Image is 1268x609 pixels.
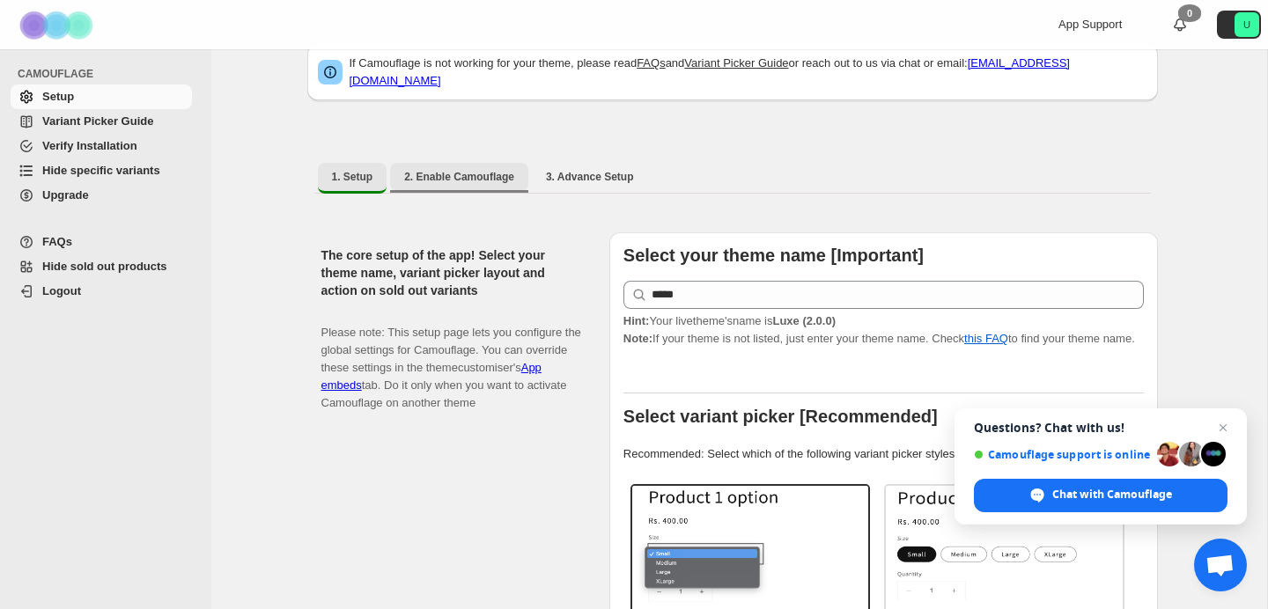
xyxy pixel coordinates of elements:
[404,170,514,184] span: 2. Enable Camouflage
[623,246,924,265] b: Select your theme name [Important]
[11,134,192,158] a: Verify Installation
[42,235,72,248] span: FAQs
[1058,18,1122,31] span: App Support
[974,421,1227,435] span: Questions? Chat with us!
[42,188,89,202] span: Upgrade
[1243,19,1250,30] text: U
[11,230,192,254] a: FAQs
[11,109,192,134] a: Variant Picker Guide
[1235,12,1259,37] span: Avatar with initials U
[350,55,1147,90] p: If Camouflage is not working for your theme, please read and or reach out to us via chat or email:
[11,84,192,109] a: Setup
[332,170,373,184] span: 1. Setup
[623,314,836,327] span: Your live theme's name is
[42,164,160,177] span: Hide specific variants
[974,479,1227,512] span: Chat with Camouflage
[42,260,167,273] span: Hide sold out products
[623,407,938,426] b: Select variant picker [Recommended]
[1178,4,1201,22] div: 0
[1194,539,1247,591] a: Open chat
[321,306,581,412] p: Please note: This setup page lets you configure the global settings for Camouflage. You can overr...
[11,158,192,183] a: Hide specific variants
[623,445,1144,463] p: Recommended: Select which of the following variant picker styles match your theme.
[1217,11,1261,39] button: Avatar with initials U
[772,314,836,327] strong: Luxe (2.0.0)
[964,332,1008,345] a: this FAQ
[42,90,74,103] span: Setup
[623,332,652,345] strong: Note:
[546,170,634,184] span: 3. Advance Setup
[11,183,192,208] a: Upgrade
[1171,16,1189,33] a: 0
[974,448,1151,461] span: Camouflage support is online
[18,67,199,81] span: CAMOUFLAGE
[623,312,1144,348] p: If your theme is not listed, just enter your theme name. Check to find your theme name.
[42,284,81,297] span: Logout
[1052,487,1172,503] span: Chat with Camouflage
[42,114,153,128] span: Variant Picker Guide
[623,314,650,327] strong: Hint:
[11,254,192,279] a: Hide sold out products
[321,246,581,299] h2: The core setup of the app! Select your theme name, variant picker layout and action on sold out v...
[14,1,102,49] img: Camouflage
[684,56,788,70] a: Variant Picker Guide
[11,279,192,304] a: Logout
[637,56,666,70] a: FAQs
[42,139,137,152] span: Verify Installation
